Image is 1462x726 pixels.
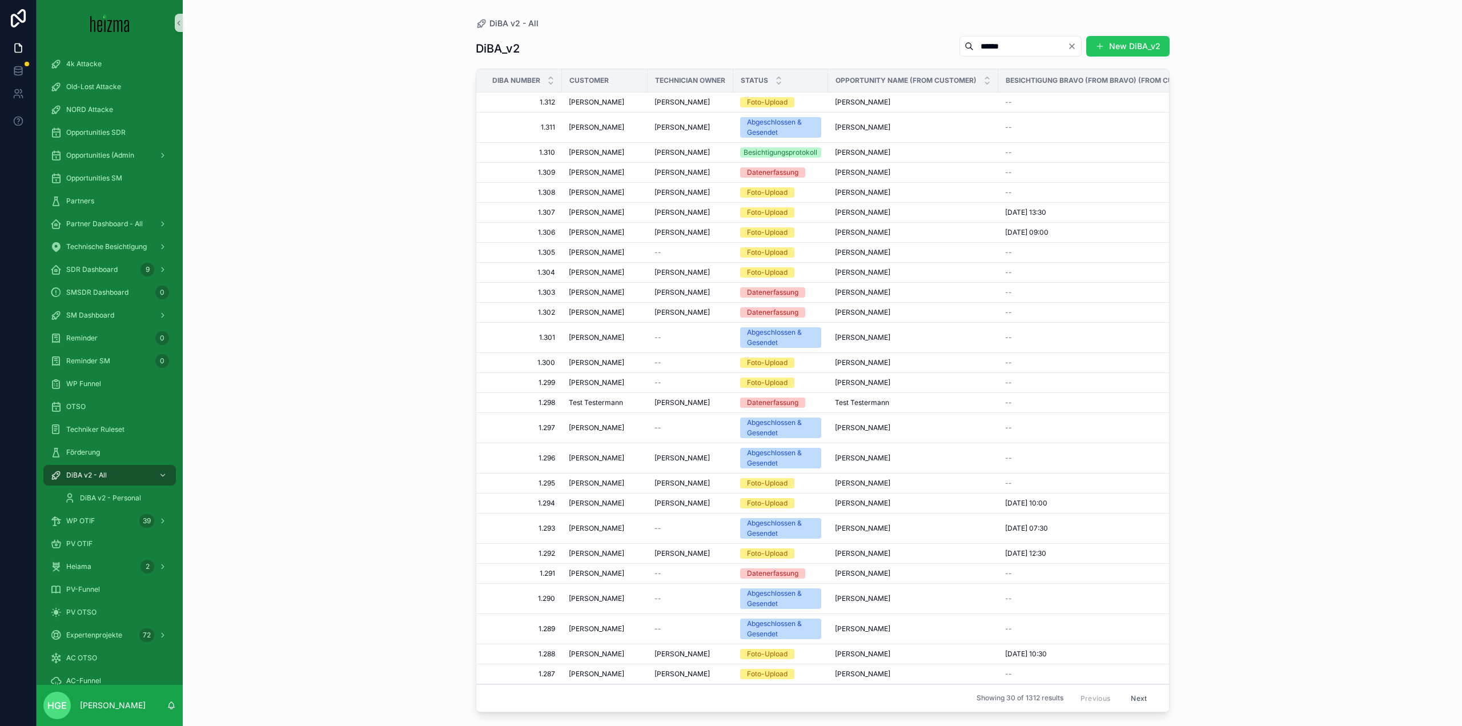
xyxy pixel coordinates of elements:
[66,151,134,160] span: Opportunities (Admin
[740,97,821,107] a: Foto-Upload
[569,398,641,407] a: Test Testermann
[569,148,624,157] span: [PERSON_NAME]
[66,539,93,548] span: PV OTIF
[1005,479,1012,488] span: --
[654,268,726,277] a: [PERSON_NAME]
[569,358,641,367] a: [PERSON_NAME]
[569,288,641,297] a: [PERSON_NAME]
[654,358,661,367] span: --
[43,259,176,280] a: SDR Dashboard9
[569,168,641,177] a: [PERSON_NAME]
[155,286,169,299] div: 0
[43,282,176,303] a: SMSDR Dashboard0
[654,288,710,297] span: [PERSON_NAME]
[1005,423,1220,432] a: --
[569,98,641,107] a: [PERSON_NAME]
[835,288,890,297] span: [PERSON_NAME]
[490,454,555,463] a: 1.296
[835,308,890,317] span: [PERSON_NAME]
[43,465,176,486] a: DiBA v2 - All
[569,208,624,217] span: [PERSON_NAME]
[1005,333,1220,342] a: --
[654,148,726,157] a: [PERSON_NAME]
[139,514,154,528] div: 39
[1005,188,1220,197] a: --
[654,148,710,157] span: [PERSON_NAME]
[43,77,176,97] a: Old-Lost Attacke
[654,188,710,197] span: [PERSON_NAME]
[654,398,726,407] a: [PERSON_NAME]
[747,548,788,559] div: Foto-Upload
[569,268,641,277] a: [PERSON_NAME]
[835,479,991,488] a: [PERSON_NAME]
[490,148,555,157] a: 1.310
[569,308,624,317] span: [PERSON_NAME]
[747,448,814,468] div: Abgeschlossen & Gesendet
[569,378,641,387] a: [PERSON_NAME]
[43,305,176,326] a: SM Dashboard
[569,479,641,488] a: [PERSON_NAME]
[654,499,710,508] span: [PERSON_NAME]
[80,494,141,503] span: DiBA v2 - Personal
[1005,148,1012,157] span: --
[569,454,624,463] span: [PERSON_NAME]
[835,168,890,177] span: [PERSON_NAME]
[1005,398,1220,407] a: --
[835,248,890,257] span: [PERSON_NAME]
[569,248,641,257] a: [PERSON_NAME]
[490,524,555,533] a: 1.293
[569,228,641,237] a: [PERSON_NAME]
[835,148,991,157] a: [PERSON_NAME]
[66,265,118,274] span: SDR Dashboard
[835,308,991,317] a: [PERSON_NAME]
[747,378,788,388] div: Foto-Upload
[155,354,169,368] div: 0
[654,358,726,367] a: --
[140,263,154,276] div: 9
[740,117,821,138] a: Abgeschlossen & Gesendet
[1005,168,1012,177] span: --
[569,454,641,463] a: [PERSON_NAME]
[490,288,555,297] a: 1.303
[569,524,624,533] span: [PERSON_NAME]
[490,168,555,177] a: 1.309
[835,188,991,197] a: [PERSON_NAME]
[490,123,555,132] a: 1.311
[569,524,641,533] a: [PERSON_NAME]
[747,287,798,298] div: Datenerfassung
[654,168,710,177] span: [PERSON_NAME]
[1005,398,1012,407] span: --
[569,123,641,132] a: [PERSON_NAME]
[654,288,726,297] a: [PERSON_NAME]
[569,188,641,197] a: [PERSON_NAME]
[1005,208,1220,217] a: [DATE] 13:30
[835,524,890,533] span: [PERSON_NAME]
[569,499,624,508] span: [PERSON_NAME]
[569,123,624,132] span: [PERSON_NAME]
[490,423,555,432] a: 1.297
[654,423,661,432] span: --
[66,356,110,366] span: Reminder SM
[66,59,102,69] span: 4k Attacke
[1005,499,1220,508] a: [DATE] 10:00
[654,378,726,387] a: --
[1005,378,1012,387] span: --
[569,228,624,237] span: [PERSON_NAME]
[1005,228,1220,237] a: [DATE] 09:00
[569,358,624,367] span: [PERSON_NAME]
[569,98,624,107] span: [PERSON_NAME]
[490,188,555,197] span: 1.308
[66,196,94,206] span: Partners
[740,418,821,438] a: Abgeschlossen & Gesendet
[740,378,821,388] a: Foto-Upload
[569,188,624,197] span: [PERSON_NAME]
[654,208,710,217] span: [PERSON_NAME]
[66,174,122,183] span: Opportunities SM
[490,398,555,407] span: 1.298
[835,454,890,463] span: [PERSON_NAME]
[43,419,176,440] a: Techniker Ruleset
[1005,454,1012,463] span: --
